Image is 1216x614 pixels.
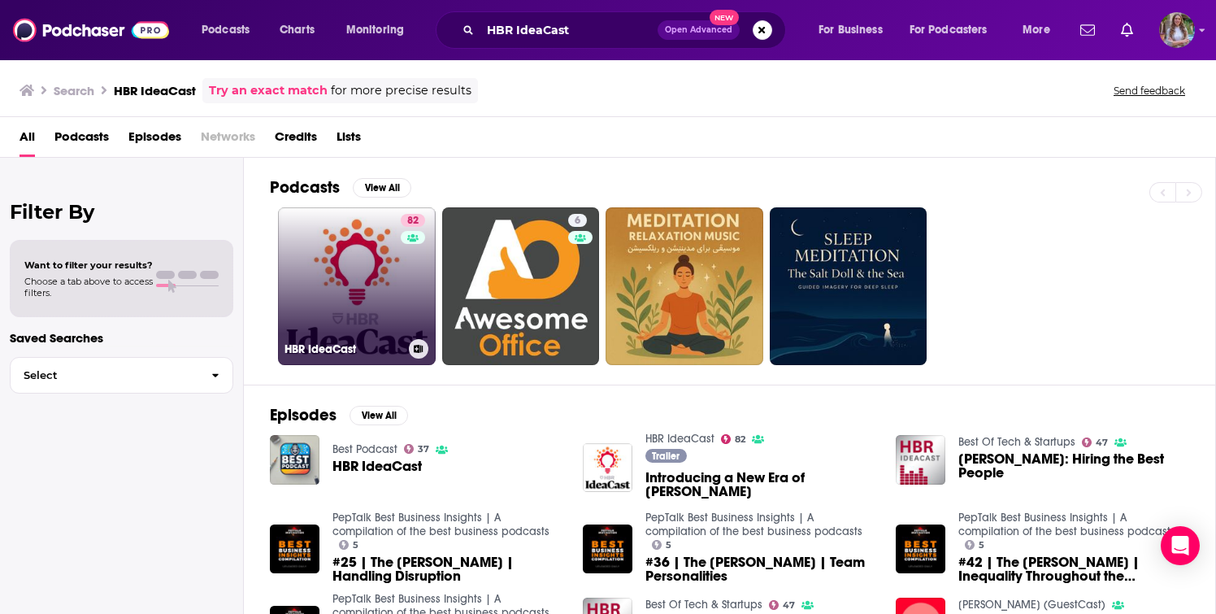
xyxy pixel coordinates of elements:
[645,471,876,499] a: Introducing a New Era of HBR IdeaCast
[583,525,632,574] img: #36 | The HBR IdeaCast | Team Personalities
[270,405,408,425] a: EpisodesView All
[965,540,985,550] a: 5
[24,276,153,298] span: Choose a tab above to access filters.
[575,213,580,229] span: 6
[270,177,411,198] a: PodcastsView All
[1096,439,1108,446] span: 47
[270,525,319,574] img: #25 | The HBR IdeaCast | Handling Disruption
[735,436,745,443] span: 82
[568,214,587,227] a: 6
[658,20,740,40] button: Open AdvancedNew
[896,435,945,485] img: HBR Ideacast: Hiring the Best People
[332,442,397,456] a: Best Podcast
[353,178,411,198] button: View All
[280,19,315,41] span: Charts
[332,459,422,473] a: HBR IdeaCast
[13,15,169,46] img: Podchaser - Follow, Share and Rate Podcasts
[275,124,317,157] a: Credits
[1082,438,1109,447] a: 47
[721,434,746,444] a: 82
[958,555,1189,583] span: #42 | The [PERSON_NAME] | Inequality Throughout the Workplace
[899,17,1011,43] button: open menu
[278,207,436,365] a: 82HBR IdeaCast
[10,357,233,394] button: Select
[1159,12,1195,48] span: Logged in as jnewton
[910,19,988,41] span: For Podcasters
[1023,19,1050,41] span: More
[645,432,714,446] a: HBR IdeaCast
[451,11,801,49] div: Search podcasts, credits, & more...
[10,200,233,224] h2: Filter By
[665,26,732,34] span: Open Advanced
[807,17,903,43] button: open menu
[407,213,419,229] span: 82
[128,124,181,157] a: Episodes
[645,471,876,499] span: Introducing a New Era of [PERSON_NAME]
[1109,84,1190,98] button: Send feedback
[583,443,632,493] img: Introducing a New Era of HBR IdeaCast
[958,435,1075,449] a: Best Of Tech & Startups
[284,342,402,356] h3: HBR IdeaCast
[54,83,94,98] h3: Search
[270,435,319,485] img: HBR IdeaCast
[958,555,1189,583] a: #42 | The HBR IdeaCast | Inequality Throughout the Workplace
[270,177,340,198] h2: Podcasts
[958,511,1175,538] a: PepTalk Best Business Insights | A compilation of the best business podcasts
[418,446,429,453] span: 37
[896,525,945,574] img: #42 | The HBR IdeaCast | Inequality Throughout the Workplace
[652,540,672,550] a: 5
[10,330,233,346] p: Saved Searches
[666,542,671,549] span: 5
[202,19,250,41] span: Podcasts
[332,555,563,583] a: #25 | The HBR IdeaCast | Handling Disruption
[401,214,425,227] a: 82
[819,19,883,41] span: For Business
[979,542,984,549] span: 5
[645,555,876,583] span: #36 | The [PERSON_NAME] | Team Personalities
[958,452,1189,480] span: [PERSON_NAME]: Hiring the Best People
[201,124,255,157] span: Networks
[645,511,862,538] a: PepTalk Best Business Insights | A compilation of the best business podcasts
[958,452,1189,480] a: HBR Ideacast: Hiring the Best People
[114,83,196,98] h3: HBR IdeaCast
[11,370,198,381] span: Select
[331,81,471,100] span: for more precise results
[710,10,739,25] span: New
[1011,17,1071,43] button: open menu
[209,81,328,100] a: Try an exact match
[332,511,549,538] a: PepTalk Best Business Insights | A compilation of the best business podcasts
[1161,526,1200,565] div: Open Intercom Messenger
[350,406,408,425] button: View All
[1159,12,1195,48] img: User Profile
[442,207,600,365] a: 6
[339,540,359,550] a: 5
[190,17,271,43] button: open menu
[958,598,1105,612] a: Mark blyth (GuestCast)
[645,555,876,583] a: #36 | The HBR IdeaCast | Team Personalities
[270,405,337,425] h2: Episodes
[332,555,563,583] span: #25 | The [PERSON_NAME] | Handling Disruption
[20,124,35,157] a: All
[404,444,430,454] a: 37
[480,17,658,43] input: Search podcasts, credits, & more...
[783,602,795,609] span: 47
[645,598,762,612] a: Best Of Tech & Startups
[353,542,358,549] span: 5
[24,259,153,271] span: Want to filter your results?
[1114,16,1140,44] a: Show notifications dropdown
[54,124,109,157] a: Podcasts
[337,124,361,157] a: Lists
[346,19,404,41] span: Monitoring
[1159,12,1195,48] button: Show profile menu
